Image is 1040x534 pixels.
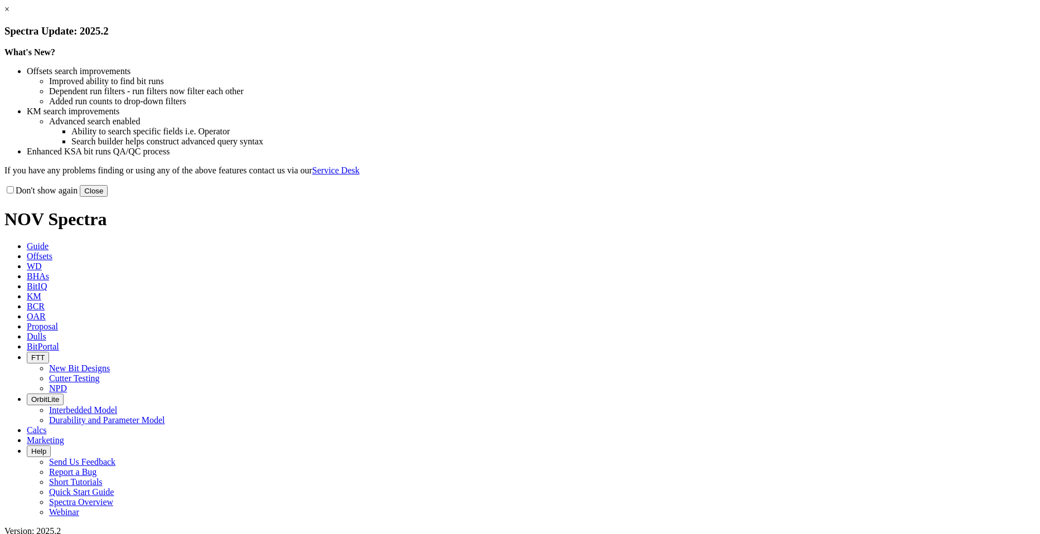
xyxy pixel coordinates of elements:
[7,186,14,193] input: Don't show again
[49,96,1036,106] li: Added run counts to drop-down filters
[31,395,59,404] span: OrbitLite
[27,251,52,261] span: Offsets
[31,447,46,455] span: Help
[49,457,115,467] a: Send Us Feedback
[4,209,1036,230] h1: NOV Spectra
[27,66,1036,76] li: Offsets search improvements
[4,25,1036,37] h3: Spectra Update: 2025.2
[27,261,42,271] span: WD
[49,487,114,497] a: Quick Start Guide
[27,425,47,435] span: Calcs
[49,76,1036,86] li: Improved ability to find bit runs
[4,186,78,195] label: Don't show again
[4,4,9,14] a: ×
[27,332,46,341] span: Dulls
[49,477,103,487] a: Short Tutorials
[27,322,58,331] span: Proposal
[27,241,49,251] span: Guide
[49,363,110,373] a: New Bit Designs
[49,507,79,517] a: Webinar
[49,383,67,393] a: NPD
[71,137,1036,147] li: Search builder helps construct advanced query syntax
[4,47,55,57] strong: What's New?
[27,302,45,311] span: BCR
[27,435,64,445] span: Marketing
[71,127,1036,137] li: Ability to search specific fields i.e. Operator
[27,106,1036,116] li: KM search improvements
[4,166,1036,176] p: If you have any problems finding or using any of the above features contact us via our
[49,497,113,507] a: Spectra Overview
[49,373,100,383] a: Cutter Testing
[27,292,41,301] span: KM
[49,405,117,415] a: Interbedded Model
[27,342,59,351] span: BitPortal
[312,166,360,175] a: Service Desk
[27,312,46,321] span: OAR
[49,467,96,477] a: Report a Bug
[27,281,47,291] span: BitIQ
[27,271,49,281] span: BHAs
[49,415,165,425] a: Durability and Parameter Model
[31,353,45,362] span: FTT
[49,86,1036,96] li: Dependent run filters - run filters now filter each other
[49,116,1036,127] li: Advanced search enabled
[27,147,1036,157] li: Enhanced KSA bit runs QA/QC process
[80,185,108,197] button: Close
